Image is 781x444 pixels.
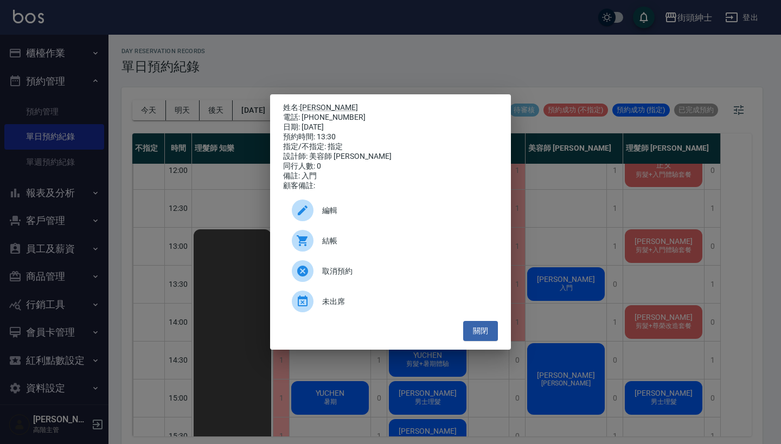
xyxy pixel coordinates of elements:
div: 電話: [PHONE_NUMBER] [283,113,498,123]
div: 日期: [DATE] [283,123,498,132]
div: 同行人數: 0 [283,162,498,171]
span: 編輯 [322,205,489,216]
div: 顧客備註: [283,181,498,191]
p: 姓名: [283,103,498,113]
span: 結帳 [322,235,489,247]
div: 指定/不指定: 指定 [283,142,498,152]
div: 設計師: 美容師 [PERSON_NAME] [283,152,498,162]
div: 未出席 [283,286,498,317]
div: 取消預約 [283,256,498,286]
a: 結帳 [283,226,498,256]
span: 取消預約 [322,266,489,277]
div: 預約時間: 13:30 [283,132,498,142]
button: 關閉 [463,321,498,341]
div: 備註: 入門 [283,171,498,181]
div: 編輯 [283,195,498,226]
span: 未出席 [322,296,489,307]
a: [PERSON_NAME] [300,103,358,112]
